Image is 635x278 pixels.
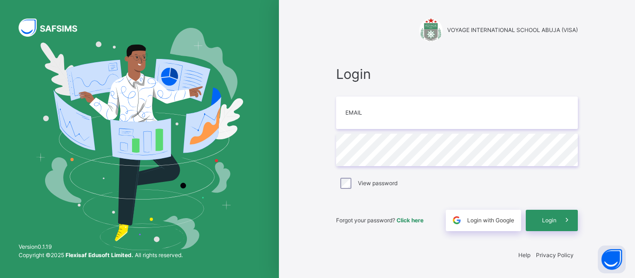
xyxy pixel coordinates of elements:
[19,243,183,251] span: Version 0.1.19
[66,252,133,259] strong: Flexisaf Edusoft Limited.
[542,216,556,225] span: Login
[36,28,243,250] img: Hero Image
[19,252,183,259] span: Copyright © 2025 All rights reserved.
[518,252,530,259] a: Help
[467,216,514,225] span: Login with Google
[536,252,574,259] a: Privacy Policy
[336,64,578,84] span: Login
[451,215,462,226] img: google.396cfc9801f0270233282035f929180a.svg
[358,179,397,187] label: View password
[447,26,578,34] span: VOYAGE INTERNATIONAL SCHOOL ABUJA (VISA)
[397,217,423,224] a: Click here
[598,246,626,273] button: Open asap
[19,19,88,37] img: SAFSIMS Logo
[336,217,423,224] span: Forgot your password?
